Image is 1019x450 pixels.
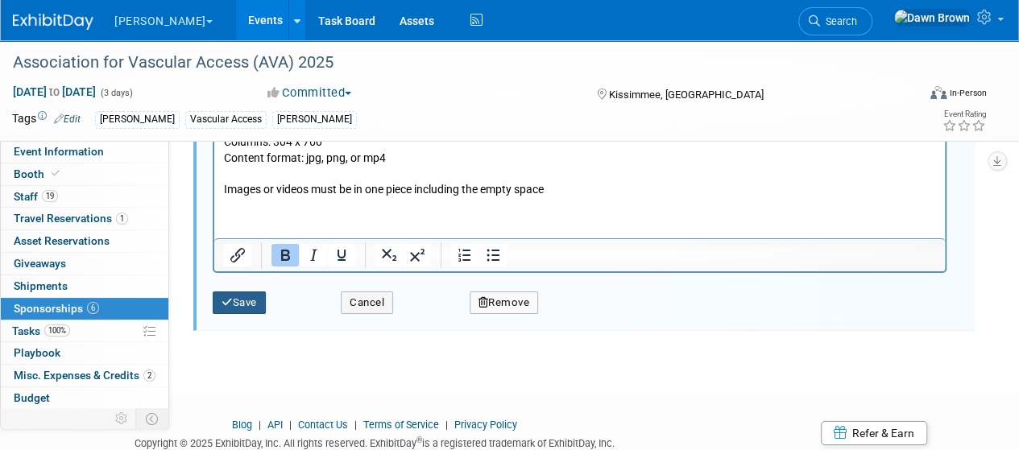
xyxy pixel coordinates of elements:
span: Search [820,15,857,27]
img: ExhibitDay [13,14,93,30]
button: Bold [271,244,299,266]
div: Association for Vascular Access (AVA) 2025 [7,48,904,77]
a: Event Information [1,141,168,163]
button: Remove [470,291,539,314]
img: Dawn Brown [893,9,971,27]
span: to [47,85,62,98]
span: Staff [14,190,58,203]
span: Travel Reservations [14,212,128,225]
a: Shipments [1,275,168,297]
a: Asset Reservations [1,230,168,252]
a: Edit [54,114,81,125]
a: Staff19 [1,186,168,208]
a: Privacy Policy [454,419,517,431]
sup: ® [416,436,422,444]
button: Insert/edit link [224,244,251,266]
b: Specs are attached...DUE [DATE] [10,7,175,20]
button: Save [213,291,266,314]
a: Budget [1,387,168,409]
div: Event Format [844,84,987,108]
span: [DATE] [DATE] [12,85,97,99]
span: Playbook [14,346,60,359]
a: Giveaways [1,253,168,275]
span: 1 [116,213,128,225]
button: Italic [300,244,327,266]
a: Booth [1,163,168,185]
span: 100% [44,324,70,336]
div: In-Person [949,87,987,99]
a: Travel Reservations1 [1,208,168,229]
span: | [255,419,265,431]
div: Vascular Access [185,111,267,128]
body: Rich Text Area. Press ALT-0 for help. [9,6,723,259]
a: Playbook [1,342,168,364]
td: Tags [12,110,81,129]
a: Misc. Expenses & Credits2 [1,365,168,386]
button: Committed [262,85,358,101]
p: Total Entry Arch is 2128 px (w) x 1064 PX (h) Arch Top: 2128 px (w) x 304 px (h) Left/Right Sides... [10,6,722,259]
span: Misc. Expenses & Credits [14,369,155,382]
a: Refer & Earn [821,421,927,445]
div: Event Rating [942,110,986,118]
a: Search [798,7,872,35]
i: Booth reservation complete [52,169,60,178]
a: Tasks100% [1,320,168,342]
td: Personalize Event Tab Strip [108,408,136,429]
span: | [441,419,452,431]
span: Tasks [12,324,70,337]
button: Superscript [404,244,431,266]
span: Sponsorships [14,302,99,315]
span: Booth [14,167,63,180]
div: [PERSON_NAME] [95,111,180,128]
a: API [267,419,283,431]
span: 6 [87,302,99,314]
span: Giveaways [14,257,66,270]
a: Terms of Service [363,419,439,431]
button: Underline [328,244,355,266]
button: Numbered list [451,244,478,266]
button: Subscript [375,244,403,266]
td: Toggle Event Tabs [136,408,169,429]
span: | [350,419,361,431]
span: (3 days) [99,88,133,98]
a: Blog [232,419,252,431]
span: Kissimmee, [GEOGRAPHIC_DATA] [608,89,763,101]
a: Contact Us [298,419,348,431]
span: 2 [143,369,155,382]
span: Shipments [14,279,68,292]
span: Asset Reservations [14,234,110,247]
a: Sponsorships6 [1,298,168,320]
button: Cancel [341,291,393,314]
span: Event Information [14,145,104,158]
button: Bullet list [479,244,507,266]
div: [PERSON_NAME] [272,111,357,128]
span: Budget [14,391,50,404]
img: Format-Inperson.png [930,86,947,99]
span: 19 [42,190,58,202]
span: | [285,419,296,431]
